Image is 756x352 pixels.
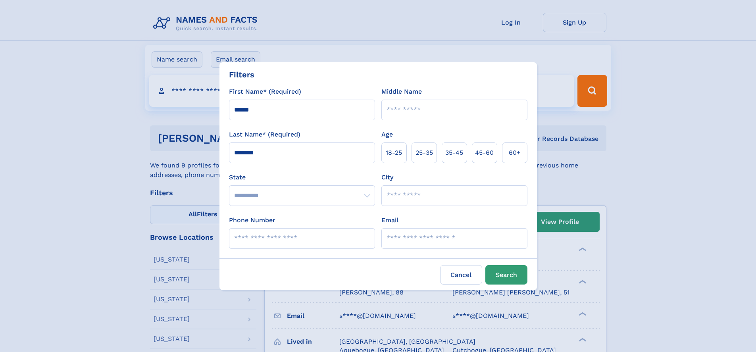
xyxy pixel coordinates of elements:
label: City [381,173,393,182]
span: 18‑25 [386,148,402,158]
span: 25‑35 [416,148,433,158]
label: Last Name* (Required) [229,130,300,139]
label: State [229,173,375,182]
div: Filters [229,69,254,81]
label: Cancel [440,265,482,285]
button: Search [485,265,527,285]
label: Email [381,215,398,225]
label: Age [381,130,393,139]
label: First Name* (Required) [229,87,301,96]
label: Phone Number [229,215,275,225]
label: Middle Name [381,87,422,96]
span: 45‑60 [475,148,494,158]
span: 60+ [509,148,521,158]
span: 35‑45 [445,148,463,158]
